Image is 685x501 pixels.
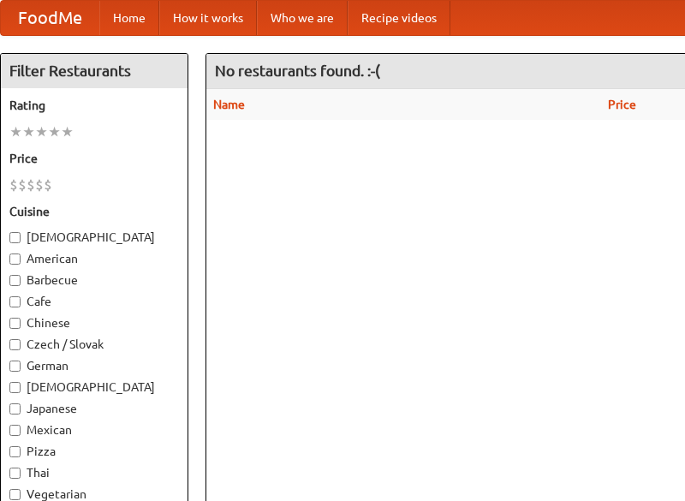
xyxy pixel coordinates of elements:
li: $ [44,176,52,194]
li: ★ [9,122,22,141]
a: How it works [159,1,257,35]
h5: Price [9,150,179,167]
label: Mexican [9,421,179,438]
input: Cafe [9,296,21,307]
input: Pizza [9,446,21,457]
label: American [9,250,179,267]
input: American [9,253,21,265]
input: [DEMOGRAPHIC_DATA] [9,382,21,393]
a: Who we are [257,1,348,35]
label: Thai [9,464,179,481]
a: FoodMe [1,1,99,35]
li: ★ [35,122,48,141]
label: [DEMOGRAPHIC_DATA] [9,379,179,396]
input: Czech / Slovak [9,339,21,350]
label: Cafe [9,293,179,310]
li: ★ [22,122,35,141]
li: $ [35,176,44,194]
a: Recipe videos [348,1,450,35]
li: ★ [61,122,74,141]
input: Mexican [9,425,21,436]
label: [DEMOGRAPHIC_DATA] [9,229,179,246]
li: $ [27,176,35,194]
a: Name [213,98,245,111]
li: $ [9,176,18,194]
label: Chinese [9,314,179,331]
input: [DEMOGRAPHIC_DATA] [9,232,21,243]
input: German [9,361,21,372]
li: $ [18,176,27,194]
h5: Cuisine [9,203,179,220]
a: Home [99,1,159,35]
label: Pizza [9,443,179,460]
label: German [9,357,179,374]
ng-pluralize: No restaurants found. :-( [215,63,380,79]
input: Vegetarian [9,489,21,500]
a: Price [608,98,636,111]
li: ★ [48,122,61,141]
input: Barbecue [9,275,21,286]
input: Japanese [9,403,21,415]
label: Czech / Slovak [9,336,179,353]
label: Japanese [9,400,179,417]
h4: Filter Restaurants [1,54,188,88]
input: Chinese [9,318,21,329]
label: Barbecue [9,271,179,289]
input: Thai [9,468,21,479]
h5: Rating [9,97,179,114]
